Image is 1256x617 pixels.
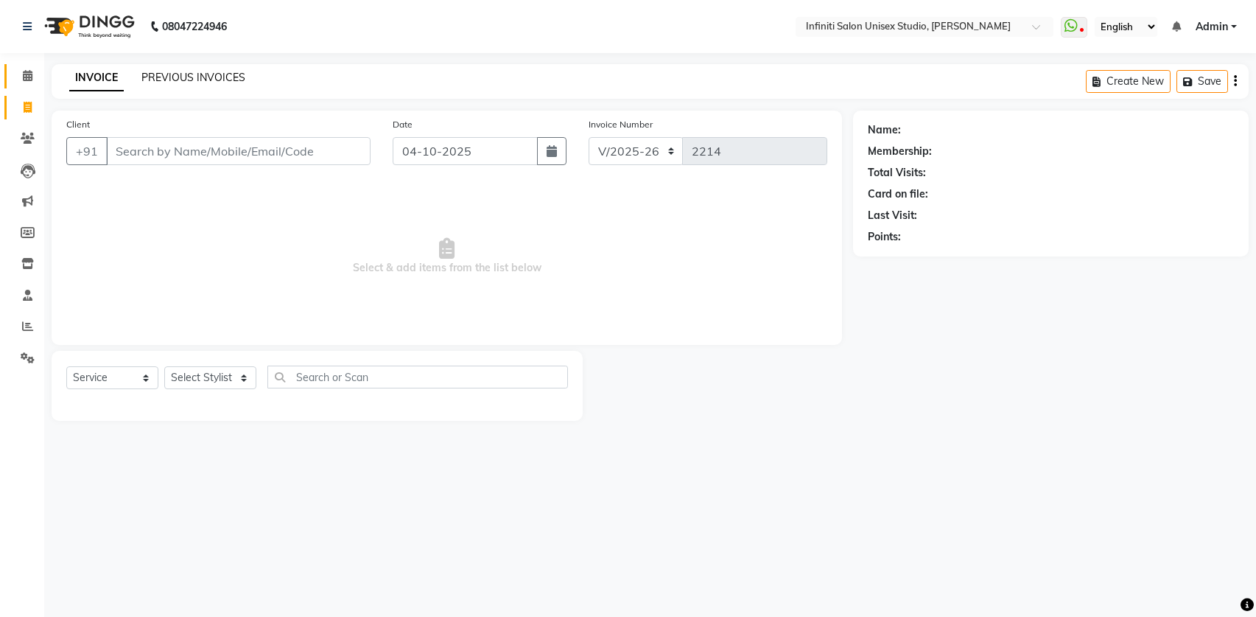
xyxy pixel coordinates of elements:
[162,6,227,47] b: 08047224946
[66,137,108,165] button: +91
[393,118,413,131] label: Date
[141,71,245,84] a: PREVIOUS INVOICES
[868,122,901,138] div: Name:
[1176,70,1228,93] button: Save
[868,165,926,181] div: Total Visits:
[106,137,371,165] input: Search by Name/Mobile/Email/Code
[1086,70,1171,93] button: Create New
[66,183,827,330] span: Select & add items from the list below
[66,118,90,131] label: Client
[868,208,917,223] div: Last Visit:
[868,144,932,159] div: Membership:
[69,65,124,91] a: INVOICE
[589,118,653,131] label: Invoice Number
[868,187,928,202] div: Card on file:
[38,6,138,47] img: logo
[1196,19,1228,35] span: Admin
[267,366,568,388] input: Search or Scan
[868,229,901,245] div: Points:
